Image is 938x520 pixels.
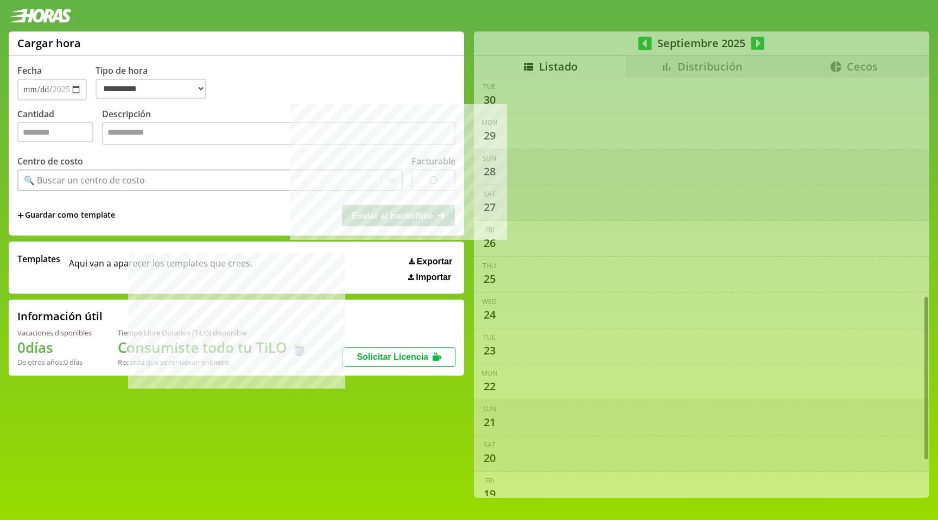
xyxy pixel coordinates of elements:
button: Exportar [405,256,455,267]
div: Vacaciones disponibles [17,328,92,338]
h1: 0 días [17,338,92,357]
select: Tipo de hora [96,79,206,99]
textarea: Descripción [102,122,455,145]
div: Tiempo Libre Optativo (TiLO) disponible [118,328,308,338]
label: Descripción [102,108,455,148]
span: Templates [17,253,60,265]
img: logotipo [9,9,72,23]
label: Facturable [411,155,455,167]
span: Aqui van a aparecer los templates que crees. [69,253,252,282]
h1: Consumiste todo tu TiLO 🍵 [118,338,308,357]
span: Importar [416,272,451,282]
input: Cantidad [17,122,93,142]
div: 🔍 Buscar un centro de costo [24,174,145,186]
h1: Cargar hora [17,36,81,50]
div: De otros años: 0 días [17,357,92,367]
span: Solicitar Licencia [357,352,428,362]
button: Solicitar Licencia [343,347,455,367]
span: Exportar [416,257,452,267]
label: Fecha [17,65,42,77]
div: Recordá que se renuevan en [118,357,308,367]
h2: Información útil [17,309,103,324]
b: Enero [210,357,229,367]
label: Cantidad [17,108,102,148]
label: Tipo de hora [96,65,215,100]
span: + [17,210,24,221]
span: +Guardar como template [17,210,115,221]
label: Centro de costo [17,155,83,167]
